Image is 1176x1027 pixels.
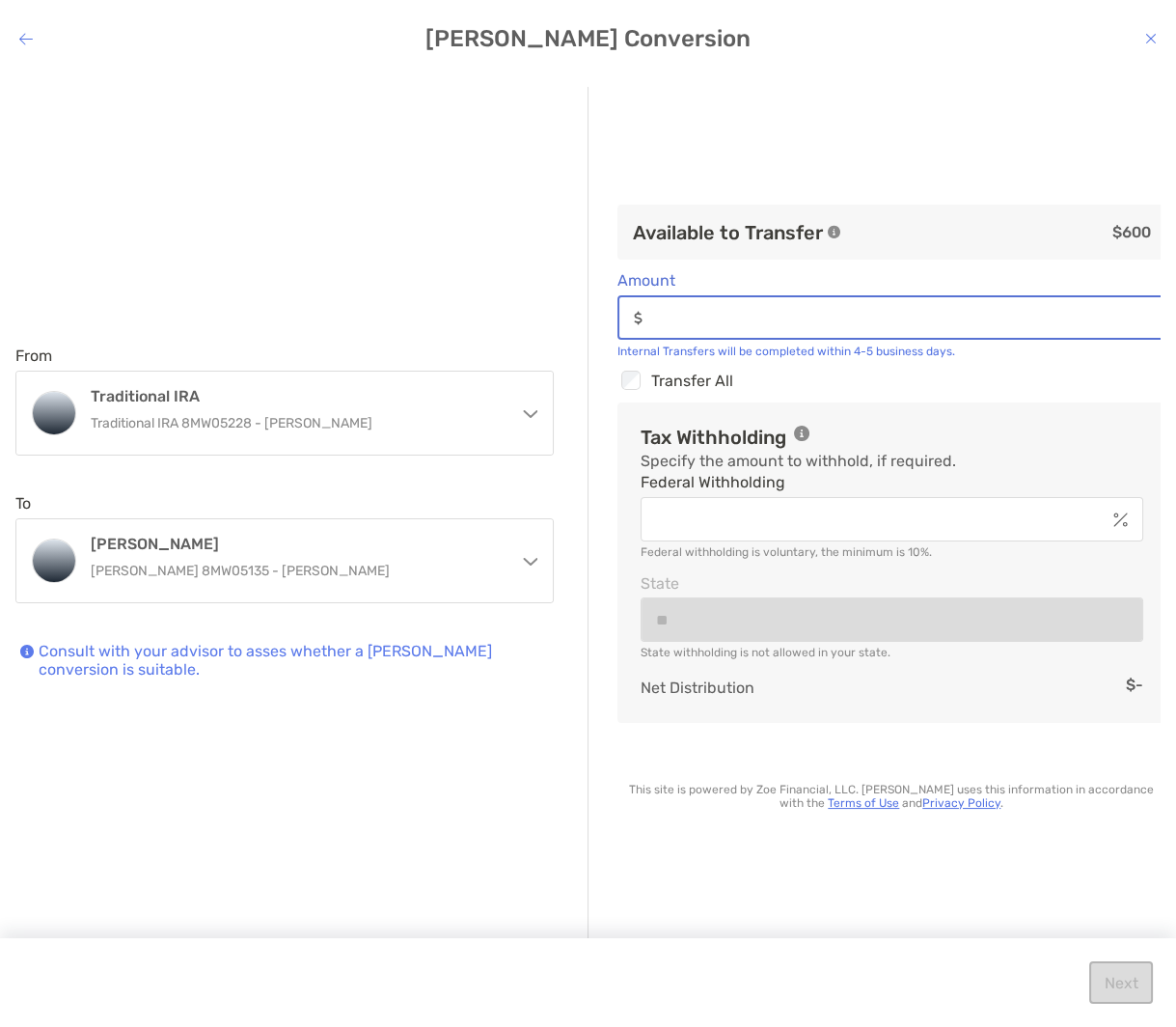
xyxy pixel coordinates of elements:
[828,796,899,810] a: Terms of Use
[641,646,890,659] span: State withholding is not allowed in your state.
[641,545,932,559] span: Federal withholding is voluntary, the minimum is 10%.
[641,426,786,449] h3: Tax Withholding
[641,473,1144,491] span: Federal Withholding
[91,535,502,553] h4: [PERSON_NAME]
[91,559,502,583] p: [PERSON_NAME] 8MW05135 - [PERSON_NAME]
[794,426,809,441] img: icon tooltip
[91,411,502,435] p: Traditional IRA 8MW05228 - [PERSON_NAME]
[641,575,679,592] label: State
[39,642,554,679] p: Consult with your advisor to asses whether a [PERSON_NAME] conversion is suitable.
[642,512,1107,528] input: Federal Withholdinginput icon
[922,796,1000,810] a: Privacy Policy
[91,387,502,405] h4: Traditional IRA
[33,392,75,434] img: Traditional IRA
[1126,676,1143,700] span: $ -
[20,645,34,658] img: Icon info
[650,310,1165,326] input: Amountinput icon
[641,676,754,700] p: Net Distribution
[1113,513,1128,527] img: input icon
[33,540,75,582] img: Roth IRA
[617,368,1167,393] div: Transfer All
[617,271,1167,290] span: Amount
[617,783,1167,810] p: This site is powered by Zoe Financial, LLC. [PERSON_NAME] uses this information in accordance wit...
[15,494,31,513] label: To
[15,347,52,365] label: From
[641,449,956,473] p: Specify the amount to withhold, if required.
[617,345,1167,358] div: Internal Transfers will be completed within 4-5 business days.
[634,311,643,325] img: input icon
[633,221,823,244] h3: Available to Transfer
[858,220,1152,244] p: $600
